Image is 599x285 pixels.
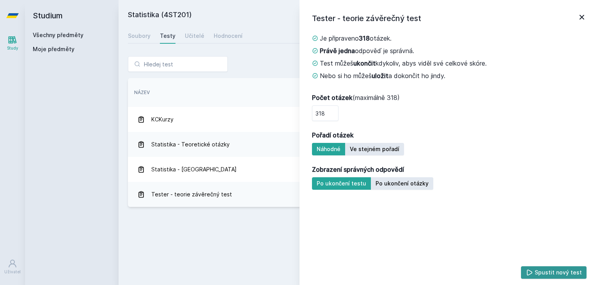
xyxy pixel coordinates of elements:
a: Soubory [128,28,151,44]
div: Soubory [128,32,151,40]
a: Testy [160,28,175,44]
strong: ukončit [353,59,376,67]
a: KCKurzy 30. 12. 2018 186 [128,107,590,132]
span: Statistika - Teoretické otázky [151,137,230,152]
a: Učitelé [185,28,204,44]
span: Statistika - [GEOGRAPHIC_DATA] [151,162,237,177]
span: Test můžeš kdykoliv, abys viděl své celkové skóre. [320,59,487,68]
button: Náhodné [312,143,345,155]
h2: Statistika (4ST201) [128,9,502,22]
button: Ve stejném pořadí [345,143,404,155]
div: Hodnocení [214,32,243,40]
a: Statistika - [GEOGRAPHIC_DATA] 30. 12. 2018 139 [128,157,590,182]
button: Po ukončení testu [312,177,371,190]
strong: Právě jedna [320,47,355,55]
strong: Pořadí otázek [312,130,354,140]
a: Statistika - Teoretické otázky 30. 12. 2018 137 [128,132,590,157]
strong: uložit [372,72,388,80]
a: Study [2,31,23,55]
span: KCKurzy [151,112,174,127]
div: Uživatel [4,269,21,275]
span: Nebo si ho můžeš a dokončit ho jindy. [320,71,445,80]
strong: Počet otázek [312,94,353,102]
a: Tester - teorie závěrečný test 10. 10. 2020 318 [128,182,590,207]
span: Moje předměty [33,45,74,53]
div: Testy [160,32,175,40]
div: Učitelé [185,32,204,40]
a: Všechny předměty [33,32,83,38]
a: Uživatel [2,255,23,279]
div: Study [7,45,18,51]
span: (maximálně 318) [312,93,400,102]
input: Hledej test [128,56,228,72]
strong: Zobrazení správných odpovědí [312,165,404,174]
button: Po ukončení otázky [371,177,433,190]
button: Název [134,89,150,96]
span: Tester - teorie závěrečný test [151,187,232,202]
span: odpověď je správná. [320,46,414,55]
a: Hodnocení [214,28,243,44]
